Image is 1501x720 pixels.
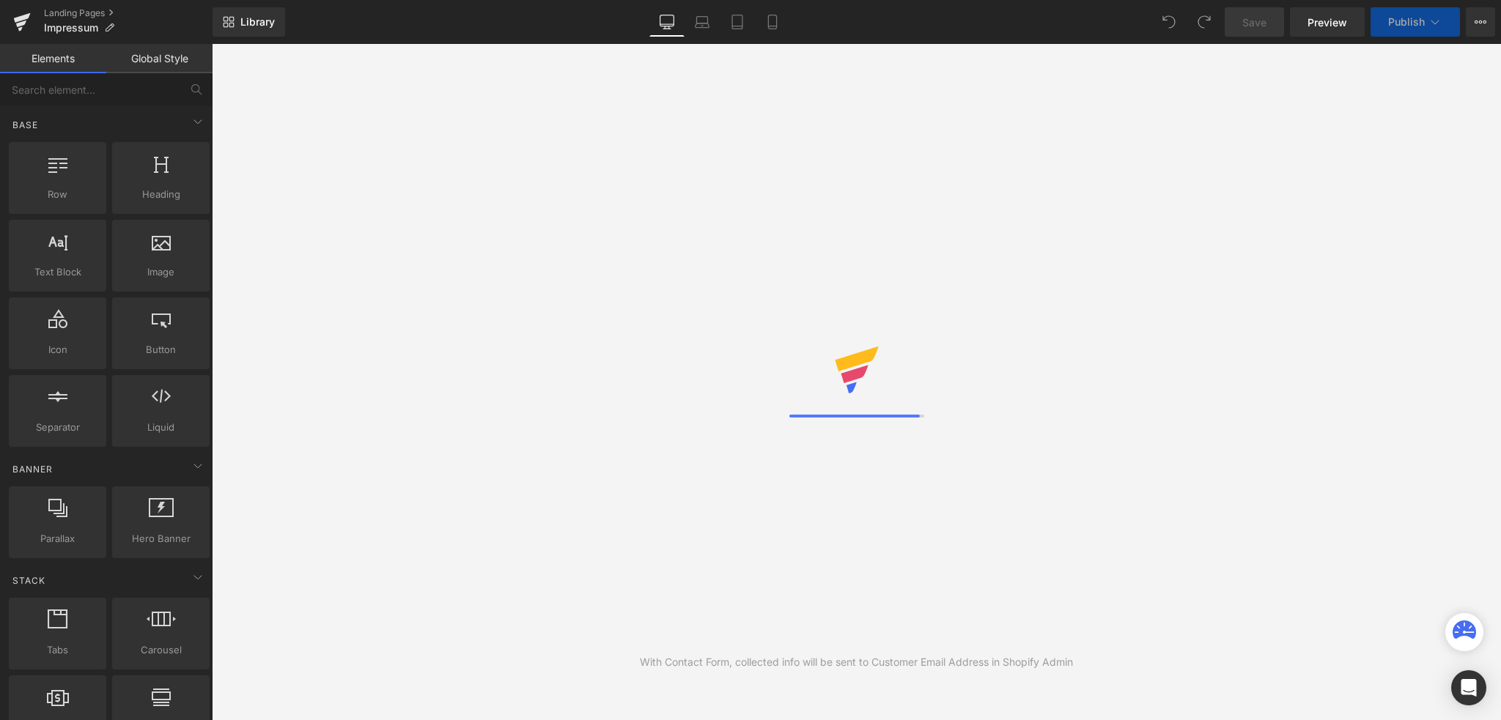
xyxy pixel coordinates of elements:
[13,342,102,357] span: Icon
[1388,16,1425,28] span: Publish
[13,642,102,658] span: Tabs
[720,7,755,37] a: Tablet
[1466,7,1495,37] button: More
[117,187,205,202] span: Heading
[1451,670,1486,705] div: Open Intercom Messenger
[640,654,1073,670] div: With Contact Form, collected info will be sent to Customer Email Address in Shopify Admin
[213,7,285,37] a: New Library
[11,118,40,132] span: Base
[117,264,205,280] span: Image
[13,264,102,280] span: Text Block
[44,7,213,19] a: Landing Pages
[755,7,790,37] a: Mobile
[1371,7,1460,37] button: Publish
[1242,15,1266,30] span: Save
[44,22,98,34] span: Impressum
[11,574,47,587] span: Stack
[106,44,213,73] a: Global Style
[649,7,685,37] a: Desktop
[11,462,54,476] span: Banner
[13,531,102,546] span: Parallax
[1308,15,1347,30] span: Preview
[13,187,102,202] span: Row
[240,15,275,29] span: Library
[1154,7,1184,37] button: Undo
[117,531,205,546] span: Hero Banner
[117,342,205,357] span: Button
[117,420,205,435] span: Liquid
[1290,7,1365,37] a: Preview
[117,642,205,658] span: Carousel
[13,420,102,435] span: Separator
[1190,7,1219,37] button: Redo
[685,7,720,37] a: Laptop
